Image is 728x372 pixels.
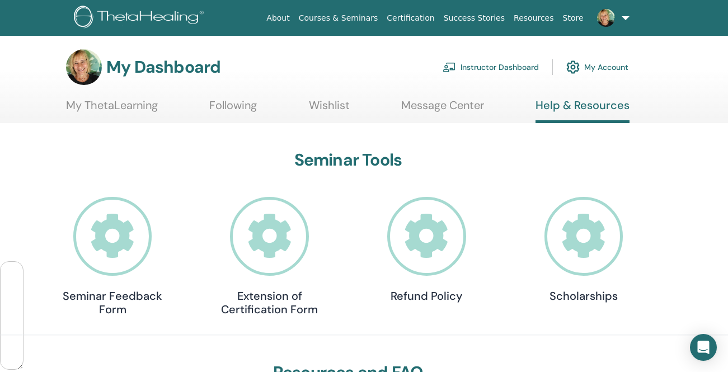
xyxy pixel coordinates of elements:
a: Message Center [401,98,484,120]
a: Certification [382,8,439,29]
a: My Account [566,55,628,79]
a: Help & Resources [536,98,630,123]
a: Seminar Feedback Form [57,197,168,316]
img: cog.svg [566,58,580,77]
a: My ThetaLearning [66,98,158,120]
h4: Scholarships [528,289,640,303]
a: Store [558,8,588,29]
a: Courses & Seminars [294,8,383,29]
a: About [262,8,294,29]
img: logo.png [74,6,208,31]
h4: Seminar Feedback Form [57,289,168,316]
img: chalkboard-teacher.svg [443,62,456,72]
h4: Extension of Certification Form [214,289,326,316]
a: Instructor Dashboard [443,55,539,79]
img: default.jpg [66,49,102,85]
a: Following [209,98,257,120]
h3: My Dashboard [106,57,220,77]
a: Scholarships [528,197,640,303]
div: Open Intercom Messenger [690,334,717,361]
h3: Seminar Tools [57,150,640,170]
a: Wishlist [309,98,350,120]
a: Refund Policy [370,197,482,303]
img: default.jpg [597,9,615,27]
a: Success Stories [439,8,509,29]
a: Resources [509,8,558,29]
h4: Refund Policy [370,289,482,303]
a: Extension of Certification Form [214,197,326,316]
